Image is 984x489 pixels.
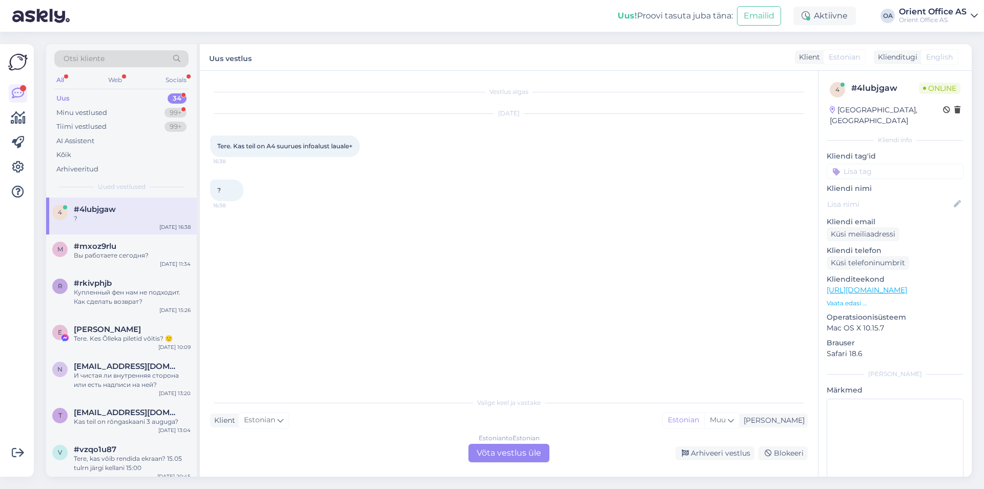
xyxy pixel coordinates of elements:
label: Uus vestlus [209,50,252,64]
button: Emailid [737,6,781,26]
div: # 4lubjgaw [851,82,919,94]
div: Tere. Kes Õlleka piletid võitis? 🙂 [74,334,191,343]
div: Kas teil on rõngaskaani 3 auguga? [74,417,191,426]
div: Minu vestlused [56,108,107,118]
div: Proovi tasuta juba täna: [618,10,733,22]
img: Askly Logo [8,52,28,72]
div: Tiimi vestlused [56,122,107,132]
p: Kliendi tag'id [827,151,963,162]
div: Вы работаете сегодня? [74,251,191,260]
p: Brauser [827,338,963,348]
div: Valige keel ja vastake [210,398,808,407]
input: Lisa tag [827,164,963,179]
div: Orient Office AS [899,8,967,16]
div: [PERSON_NAME] [740,415,805,426]
div: [PERSON_NAME] [827,369,963,379]
div: AI Assistent [56,136,94,146]
div: Klient [210,415,235,426]
p: Safari 18.6 [827,348,963,359]
div: Socials [163,73,189,87]
span: timakova.katrin@gmail.com [74,408,180,417]
span: ? [217,186,221,194]
div: Estonian to Estonian [479,434,540,443]
div: Web [106,73,124,87]
p: Märkmed [827,385,963,396]
span: 16:38 [213,202,252,209]
b: Uus! [618,11,637,21]
p: Vaata edasi ... [827,299,963,308]
span: #mxoz9rlu [74,242,116,251]
div: [DATE] 16:38 [159,223,191,231]
a: Orient Office ASOrient Office AS [899,8,978,24]
span: Estonian [829,52,860,63]
span: Muu [710,415,726,424]
div: Uus [56,93,70,104]
span: #4lubjgaw [74,205,116,214]
div: [DATE] 15:26 [159,306,191,314]
div: OA [880,9,895,23]
div: Купленный фен нам не подходит. Как сделать возврат? [74,288,191,306]
div: Arhiveeritud [56,164,98,174]
p: Operatsioonisüsteem [827,312,963,323]
div: Võta vestlus üle [468,444,549,462]
div: Klient [795,52,820,63]
div: Aktiivne [793,7,856,25]
span: E [58,328,62,336]
span: v [58,448,62,456]
span: Estonian [244,415,275,426]
div: Arhiveeri vestlus [675,446,754,460]
span: n [57,365,63,373]
span: r [58,282,63,290]
span: 4 [58,208,62,216]
p: Kliendi telefon [827,245,963,256]
span: #vzqo1u87 [74,445,116,454]
div: [DATE] 20:45 [157,473,191,480]
input: Lisa nimi [827,199,952,210]
div: [DATE] 13:20 [159,389,191,397]
div: Tere, kas võib rendida ekraan? 15.05 tulrn järgi kellani 15:00 [74,454,191,473]
div: 99+ [165,108,187,118]
span: natalyamam3@gmail.com [74,362,180,371]
div: [DATE] 11:34 [160,260,191,268]
p: Mac OS X 10.15.7 [827,323,963,334]
span: Online [919,83,960,94]
p: Kliendi nimi [827,183,963,194]
div: All [54,73,66,87]
span: English [926,52,953,63]
span: Otsi kliente [64,53,105,64]
div: Küsi meiliaadressi [827,227,899,241]
div: [DATE] 13:04 [158,426,191,434]
div: Estonian [663,413,704,428]
div: Klienditugi [874,52,917,63]
div: [DATE] 10:09 [158,343,191,351]
div: Küsi telefoninumbrit [827,256,909,270]
span: 16:38 [213,158,252,165]
div: ? [74,214,191,223]
span: Uued vestlused [98,182,146,191]
a: [URL][DOMAIN_NAME] [827,285,907,295]
div: Kliendi info [827,135,963,145]
div: [GEOGRAPHIC_DATA], [GEOGRAPHIC_DATA] [830,105,943,126]
span: Eva-Maria Virnas [74,325,141,334]
div: [DATE] [210,109,808,118]
div: 99+ [165,122,187,132]
p: Kliendi email [827,217,963,227]
span: #rkivphjb [74,279,112,288]
div: 34 [168,93,187,104]
div: Vestlus algas [210,87,808,96]
div: Orient Office AS [899,16,967,24]
span: t [58,412,62,419]
div: И чистая ли внутренняя сторона или есть надписи на ней? [74,371,191,389]
span: 4 [835,86,839,93]
span: m [57,245,63,253]
div: Kõik [56,150,71,160]
span: Tere. Kas teil on A4 suurues infoalust lauale+ [217,142,353,150]
div: Blokeeri [758,446,808,460]
p: Klienditeekond [827,274,963,285]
